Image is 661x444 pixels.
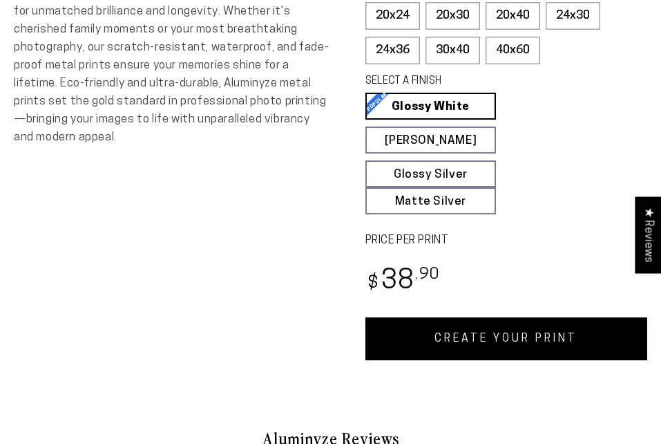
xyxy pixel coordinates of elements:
a: Glossy White [365,93,497,120]
bdi: 38 [365,268,441,295]
a: [PERSON_NAME] [365,127,497,154]
sup: .90 [415,267,440,283]
a: CREATE YOUR PRINT [365,317,648,360]
label: 30x40 [425,37,480,64]
label: 20x40 [486,2,540,30]
label: PRICE PER PRINT [365,233,648,249]
label: 20x30 [425,2,480,30]
span: $ [367,275,379,293]
a: Matte Silver [365,187,497,214]
label: 40x60 [486,37,540,64]
legend: SELECT A FINISH [365,74,529,89]
label: 24x36 [365,37,420,64]
label: 24x30 [546,2,600,30]
label: 20x24 [365,2,420,30]
div: Click to open Judge.me floating reviews tab [635,196,661,273]
a: Glossy Silver [365,160,497,187]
